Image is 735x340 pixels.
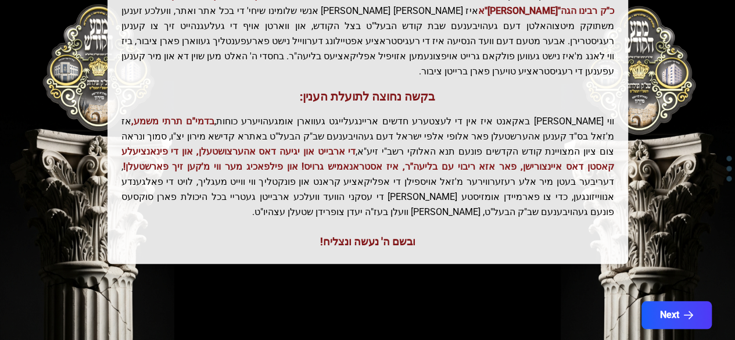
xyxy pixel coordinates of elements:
[121,234,614,250] div: ובשם ה' נעשה ונצליח!
[641,301,712,329] button: Next
[121,88,614,105] h3: בקשה נחוצה לתועלת הענין:
[121,114,614,220] p: ווי [PERSON_NAME] באקאנט איז אין די לעצטערע חדשים אריינגעלייגט געווארן אומגעהויערע כוחות, אז מ'זא...
[121,146,614,172] span: די ארבייט און יגיעה דאס אהערצושטעלן, און די פינאנציעלע קאסטן דאס איינצורישן, פאר אזא ריבוי עם בלי...
[131,116,214,127] span: בדמי"ם תרתי משמע,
